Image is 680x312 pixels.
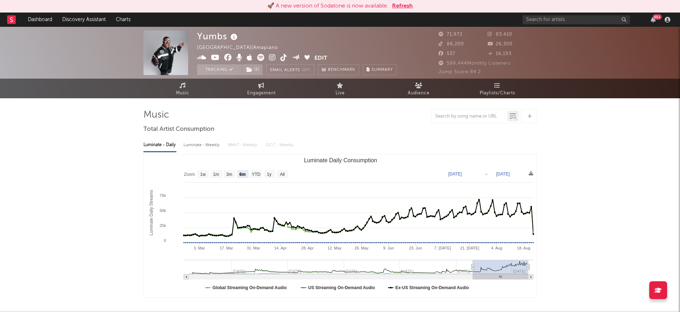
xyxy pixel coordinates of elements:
[439,42,464,46] span: 86,200
[372,68,393,72] span: Summary
[354,246,369,250] text: 26. May
[148,190,153,235] text: Luminate Daily Streams
[197,64,242,75] button: Tracking
[439,32,463,37] span: 71,972
[143,139,176,151] div: Luminate - Daily
[523,15,630,24] input: Search for artists
[239,172,245,177] text: 6m
[160,223,166,228] text: 25k
[200,172,206,177] text: 1w
[222,79,301,98] a: Engagement
[458,79,537,98] a: Playlists/Charts
[439,61,511,66] span: 599,444 Monthly Listeners
[304,157,377,163] text: Luminate Daily Consumption
[392,2,413,10] button: Refresh
[242,64,263,75] span: ( 1 )
[380,79,458,98] a: Audience
[194,246,205,250] text: 3. Mar
[496,172,510,177] text: [DATE]
[308,285,375,290] text: US Streaming On-Demand Audio
[242,64,263,75] button: (1)
[408,89,430,98] span: Audience
[328,66,355,74] span: Benchmark
[197,44,286,52] div: [GEOGRAPHIC_DATA] | Amapiano
[111,13,136,27] a: Charts
[484,172,488,177] text: →
[314,54,327,63] button: Edit
[301,79,380,98] a: Live
[160,193,166,198] text: 75k
[220,246,233,250] text: 17. Mar
[184,139,221,151] div: Luminate - Weekly
[246,246,260,250] text: 31. Mar
[336,89,345,98] span: Live
[251,172,260,177] text: YTD
[363,64,397,75] button: Summary
[197,30,239,42] div: Yumbs
[143,79,222,98] a: Music
[274,246,287,250] text: 14. Apr
[383,246,394,250] text: 9. Jun
[301,246,314,250] text: 28. Apr
[144,154,537,297] svg: Luminate Daily Consumption
[651,17,656,23] button: 99+
[439,51,455,56] span: 537
[160,208,166,213] text: 50k
[395,285,469,290] text: Ex-US Streaming On-Demand Audio
[488,51,512,56] span: 16,193
[57,13,111,27] a: Discovery Assistant
[23,13,57,27] a: Dashboard
[439,70,481,74] span: Jump Score: 84.2
[327,246,342,250] text: 12. May
[409,246,422,250] text: 23. Jun
[517,246,530,250] text: 18. Aug
[460,246,479,250] text: 21. [DATE]
[432,114,507,119] input: Search by song name or URL
[488,42,513,46] span: 26,300
[480,89,515,98] span: Playlists/Charts
[280,172,284,177] text: All
[176,89,189,98] span: Music
[212,285,287,290] text: Global Streaming On-Demand Audio
[488,32,512,37] span: 83,410
[653,14,662,20] div: 99 +
[213,172,219,177] text: 1m
[247,89,276,98] span: Engagement
[184,172,195,177] text: Zoom
[143,125,214,134] span: Total Artist Consumption
[302,68,310,72] em: Off
[267,2,388,10] div: 🚀 A new version of Sodatone is now available.
[267,172,271,177] text: 1y
[226,172,232,177] text: 3m
[318,64,359,75] a: Benchmark
[491,246,502,250] text: 4. Aug
[163,238,166,243] text: 0
[434,246,451,250] text: 7. [DATE]
[448,172,462,177] text: [DATE]
[266,64,314,75] button: Email AlertsOff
